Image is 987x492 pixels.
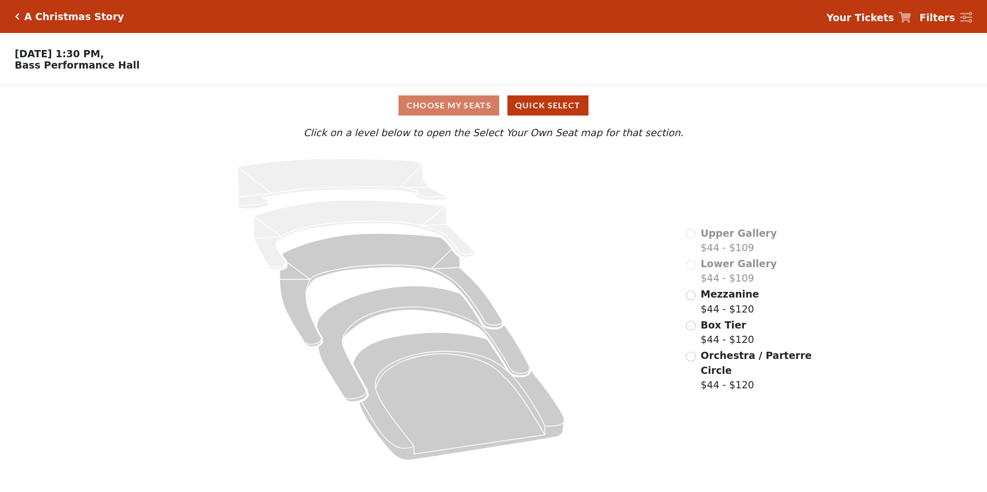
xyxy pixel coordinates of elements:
[253,200,474,270] path: Lower Gallery - Seats Available: 0
[919,10,972,25] a: Filters
[24,11,124,23] h5: A Christmas Story
[826,12,894,23] strong: Your Tickets
[701,227,777,239] span: Upper Gallery
[15,13,20,20] a: Click here to go back to filters
[701,288,759,300] span: Mezzanine
[701,258,777,269] span: Lower Gallery
[701,350,811,376] span: Orchestra / Parterre Circle
[919,12,955,23] strong: Filters
[826,10,911,25] a: Your Tickets
[237,159,447,209] path: Upper Gallery - Seats Available: 0
[353,333,564,460] path: Orchestra / Parterre Circle - Seats Available: 116
[701,256,777,286] label: $44 - $109
[701,226,777,255] label: $44 - $109
[701,287,759,316] label: $44 - $120
[701,348,813,392] label: $44 - $120
[701,318,754,347] label: $44 - $120
[507,95,588,116] button: Quick Select
[131,125,856,140] p: Click on a level below to open the Select Your Own Seat map for that section.
[701,319,746,331] span: Box Tier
